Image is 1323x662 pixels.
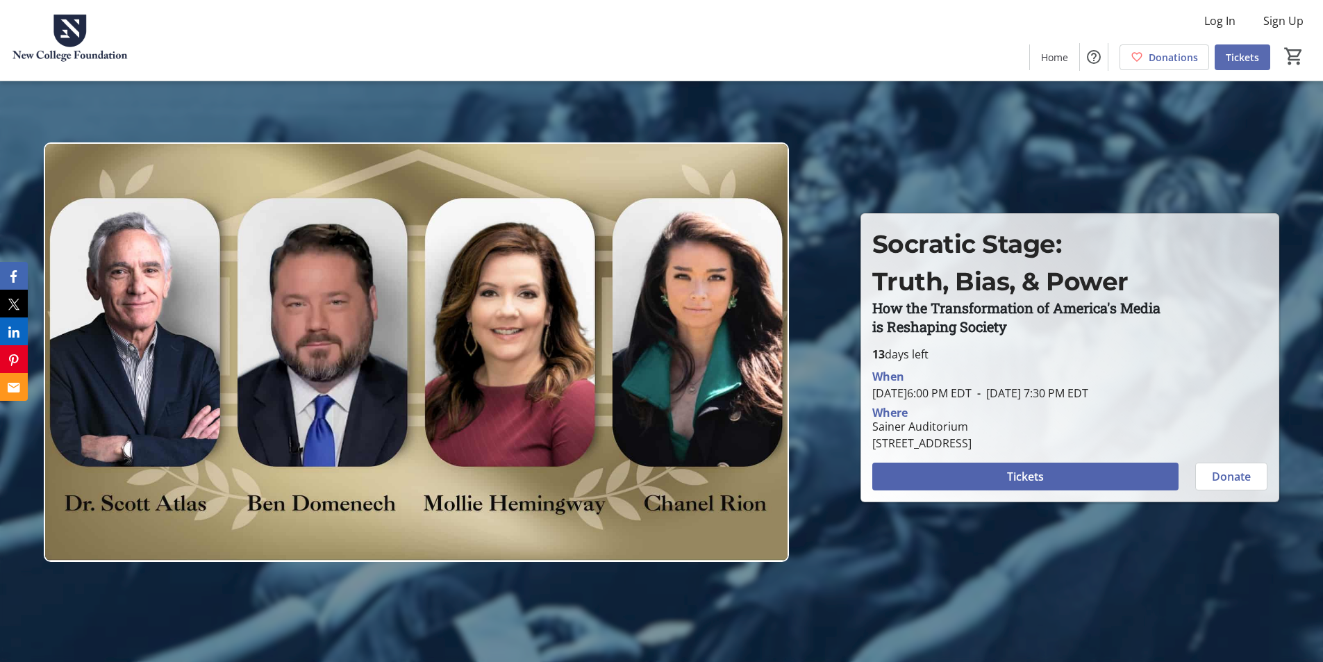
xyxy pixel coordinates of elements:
a: Donations [1120,44,1209,70]
span: - [972,386,986,401]
span: Sign Up [1263,13,1304,29]
div: Sainer Auditorium [872,418,972,435]
img: New College Foundation's Logo [8,6,132,75]
span: [DATE] 6:00 PM EDT [872,386,972,401]
a: Tickets [1215,44,1270,70]
div: [STREET_ADDRESS] [872,435,972,452]
span: Donations [1149,50,1198,65]
p: Truth, Bias, & Power [872,263,1267,300]
img: Campaign CTA Media Photo [44,142,789,562]
div: When [872,368,904,385]
span: Tickets [1007,468,1044,485]
div: Where [872,407,908,418]
button: Sign Up [1252,10,1315,32]
a: Home [1030,44,1079,70]
span: Tickets [1226,50,1259,65]
button: Cart [1281,44,1306,69]
button: Donate [1195,463,1267,490]
span: Donate [1212,468,1251,485]
p: Socratic Stage: [872,225,1267,263]
span: How the Transformation of America's Media [872,299,1160,317]
span: Log In [1204,13,1235,29]
span: [DATE] 7:30 PM EDT [972,386,1088,401]
span: is Reshaping Society [872,317,1007,336]
p: days left [872,346,1267,363]
span: 13 [872,347,885,362]
button: Tickets [872,463,1179,490]
button: Log In [1193,10,1247,32]
button: Help [1080,43,1108,71]
span: Home [1041,50,1068,65]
